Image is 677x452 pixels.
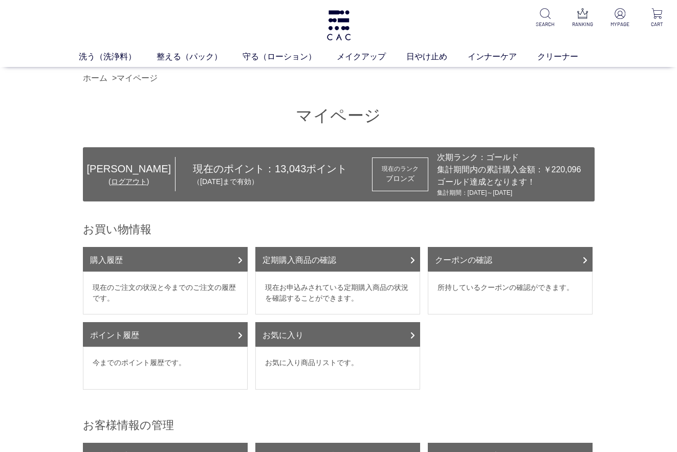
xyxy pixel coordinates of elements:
dd: 所持しているクーポンの確認ができます。 [428,272,593,314]
p: RANKING [571,20,595,28]
p: CART [645,20,669,28]
div: 集計期間：[DATE]～[DATE] [437,188,581,197]
a: ポイント履歴 [83,322,248,347]
dt: 現在のランク [382,164,419,173]
div: 集計期間内の累計購入金額：￥220,096 [437,164,581,176]
p: MYPAGE [608,20,632,28]
div: 次期ランク：ゴールド [437,151,581,164]
a: お気に入り [255,322,420,347]
dd: 今までのポイント履歴です。 [83,347,248,390]
h2: お買い物情報 [83,222,595,237]
a: 守る（ローション） [243,51,337,63]
a: クリーナー [537,51,599,63]
a: MYPAGE [608,8,632,28]
a: ログアウト [111,177,147,186]
div: ( ) [83,176,176,187]
div: 現在のポイント： ポイント [176,161,363,187]
span: 13,043 [275,163,306,174]
a: インナーケア [468,51,537,63]
p: SEARCH [533,20,557,28]
a: RANKING [571,8,595,28]
img: logo [325,10,352,40]
a: 整える（パック） [157,51,243,63]
a: 定期購入商品の確認 [255,247,420,272]
dd: お気に入り商品リストです。 [255,347,420,390]
a: 購入履歴 [83,247,248,272]
dd: 現在のご注文の状況と今までのご注文の履歴です。 [83,272,248,314]
a: 日やけ止め [406,51,468,63]
dd: 現在お申込みされている定期購入商品の状況を確認することができます。 [255,272,420,314]
h2: お客様情報の管理 [83,418,595,433]
li: > [112,72,160,84]
a: マイページ [117,74,158,82]
a: CART [645,8,669,28]
p: （[DATE]まで有効） [193,176,363,187]
a: メイクアップ [337,51,406,63]
div: ブロンズ [382,173,419,184]
a: ホーム [83,74,107,82]
a: SEARCH [533,8,557,28]
a: クーポンの確認 [428,247,593,272]
a: 洗う（洗浄料） [79,51,157,63]
div: ゴールド達成となります！ [437,176,581,188]
div: [PERSON_NAME] [83,161,176,176]
h1: マイページ [83,105,595,127]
